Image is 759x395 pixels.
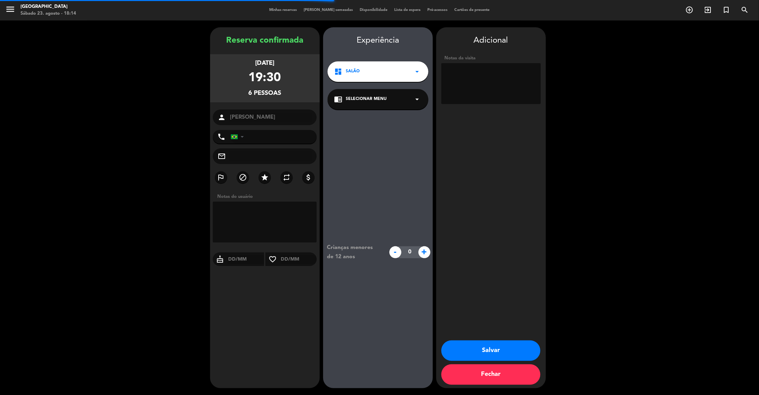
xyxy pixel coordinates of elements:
i: exit_to_app [704,6,712,14]
span: Selecionar menu [346,96,387,103]
i: repeat [282,173,291,181]
div: Reserva confirmada [210,34,320,47]
i: favorite_border [265,255,280,263]
i: turned_in_not [722,6,730,14]
span: Salão [346,68,360,75]
span: [PERSON_NAME] semeadas [301,8,357,12]
span: - [389,246,401,258]
input: DD/MM [228,255,264,264]
div: Notas da visita [441,55,541,62]
div: Experiência [323,34,433,47]
button: Fechar [441,364,540,385]
div: Adicional [441,34,541,47]
i: arrow_drop_down [413,68,422,76]
span: Lista de espera [391,8,424,12]
i: attach_money [304,173,313,181]
span: Cartões de presente [451,8,493,12]
i: search [741,6,749,14]
i: star [261,173,269,181]
i: mail_outline [218,152,226,160]
div: 19:30 [249,68,281,88]
i: phone [218,133,226,141]
i: person [218,113,226,121]
i: block [239,173,247,181]
input: DD/MM [280,255,317,264]
i: arrow_drop_down [413,95,422,103]
i: chrome_reader_mode [334,95,343,103]
div: [DATE] [255,58,274,68]
div: Crianças menores de 12 anos [322,243,386,261]
button: menu [5,4,15,17]
i: menu [5,4,15,14]
div: Brazil (Brasil): +55 [231,130,247,143]
div: [GEOGRAPHIC_DATA] [20,3,76,10]
span: Minhas reservas [266,8,301,12]
button: Salvar [441,340,540,361]
i: add_circle_outline [685,6,693,14]
span: Pré-acessos [424,8,451,12]
i: dashboard [334,68,343,76]
div: Sábado 23. agosto - 18:14 [20,10,76,17]
span: Disponibilidade [357,8,391,12]
div: 6 pessoas [248,88,281,98]
div: Notas do usuário [214,193,320,200]
i: outlined_flag [217,173,225,181]
i: cake [213,255,228,263]
span: + [418,246,430,258]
